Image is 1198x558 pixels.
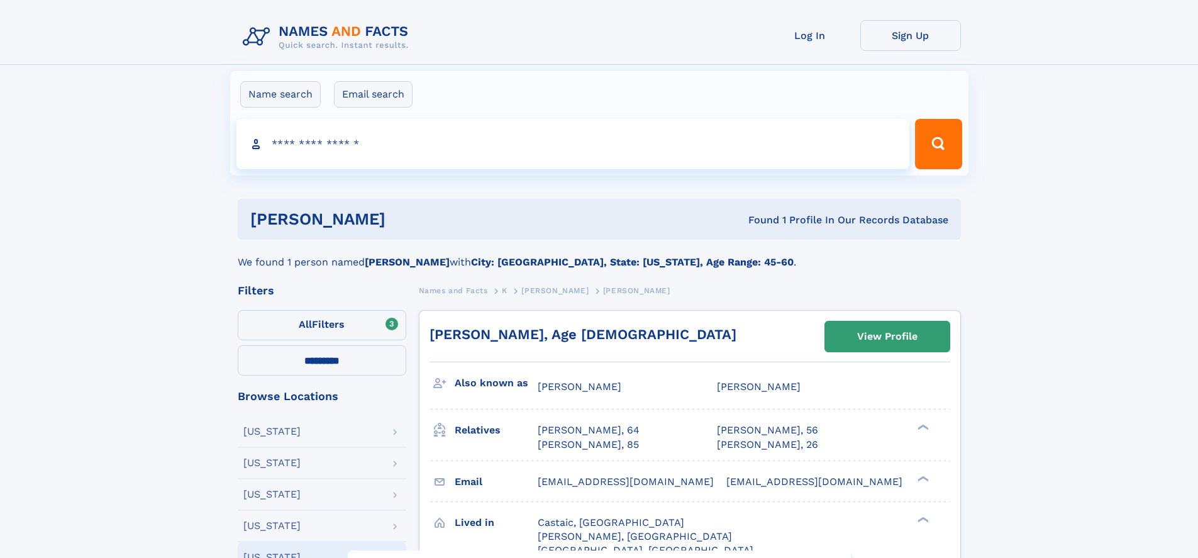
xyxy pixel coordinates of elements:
[243,427,301,437] div: [US_STATE]
[419,282,488,298] a: Names and Facts
[502,286,507,295] span: K
[243,458,301,468] div: [US_STATE]
[238,285,406,296] div: Filters
[717,423,818,437] a: [PERSON_NAME], 56
[567,213,948,227] div: Found 1 Profile In Our Records Database
[365,256,450,268] b: [PERSON_NAME]
[717,438,818,452] a: [PERSON_NAME], 26
[455,512,538,533] h3: Lived in
[914,474,929,483] div: ❯
[726,476,902,488] span: [EMAIL_ADDRESS][DOMAIN_NAME]
[455,471,538,493] h3: Email
[299,318,312,330] span: All
[238,240,961,270] div: We found 1 person named with .
[915,119,962,169] button: Search Button
[243,489,301,499] div: [US_STATE]
[914,423,929,432] div: ❯
[455,372,538,394] h3: Also known as
[538,476,714,488] span: [EMAIL_ADDRESS][DOMAIN_NAME]
[538,544,753,556] span: [GEOGRAPHIC_DATA], [GEOGRAPHIC_DATA]
[521,282,589,298] a: [PERSON_NAME]
[538,381,621,393] span: [PERSON_NAME]
[538,423,640,437] a: [PERSON_NAME], 64
[857,322,918,351] div: View Profile
[538,530,732,542] span: [PERSON_NAME], [GEOGRAPHIC_DATA]
[430,326,736,342] a: [PERSON_NAME], Age [DEMOGRAPHIC_DATA]
[538,438,639,452] a: [PERSON_NAME], 85
[914,515,929,523] div: ❯
[334,81,413,108] label: Email search
[760,20,860,51] a: Log In
[502,282,507,298] a: K
[471,256,794,268] b: City: [GEOGRAPHIC_DATA], State: [US_STATE], Age Range: 45-60
[243,521,301,531] div: [US_STATE]
[521,286,589,295] span: [PERSON_NAME]
[238,391,406,402] div: Browse Locations
[236,119,910,169] input: search input
[238,20,419,54] img: Logo Names and Facts
[455,420,538,441] h3: Relatives
[238,310,406,340] label: Filters
[860,20,961,51] a: Sign Up
[250,211,567,227] h1: [PERSON_NAME]
[538,516,684,528] span: Castaic, [GEOGRAPHIC_DATA]
[825,321,950,352] a: View Profile
[717,381,801,393] span: [PERSON_NAME]
[240,81,321,108] label: Name search
[603,286,670,295] span: [PERSON_NAME]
